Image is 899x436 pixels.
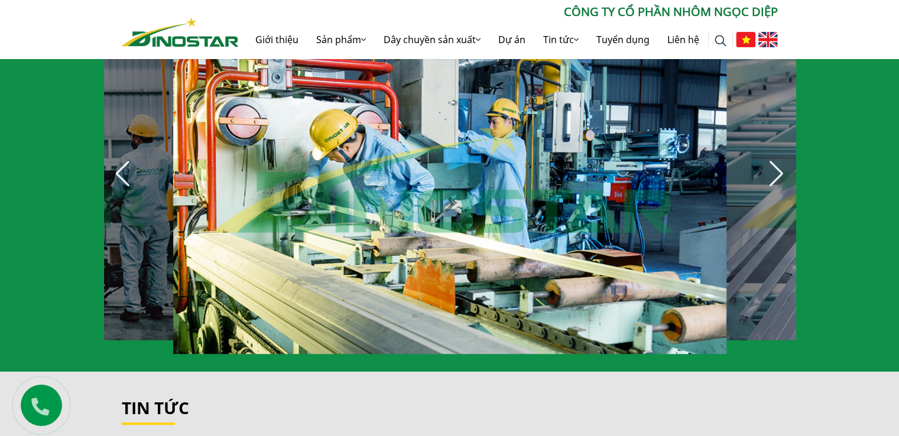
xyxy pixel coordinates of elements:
div: 16 / 30 [173,8,726,354]
div: Next slide [764,161,790,187]
div: Previous slide [110,161,136,187]
a: Liên hệ [658,21,708,58]
a: Tuyển dụng [588,21,658,58]
img: search [715,35,726,47]
a: Sản phẩm [307,21,375,58]
img: English [758,32,778,47]
img: Tiếng Việt [736,32,755,47]
a: Giới thiệu [246,21,307,58]
p: CÔNG TY CỔ PHẦN NHÔM NGỌC DIỆP [239,3,778,21]
a: Tin tức [534,21,588,58]
img: Nhôm Dinostar [122,17,239,47]
a: Nhôm Dinostar [122,15,239,46]
a: Dự án [489,21,534,58]
a: Dây chuyền sản xuất [375,21,489,58]
a: Tin tức [122,396,189,419]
